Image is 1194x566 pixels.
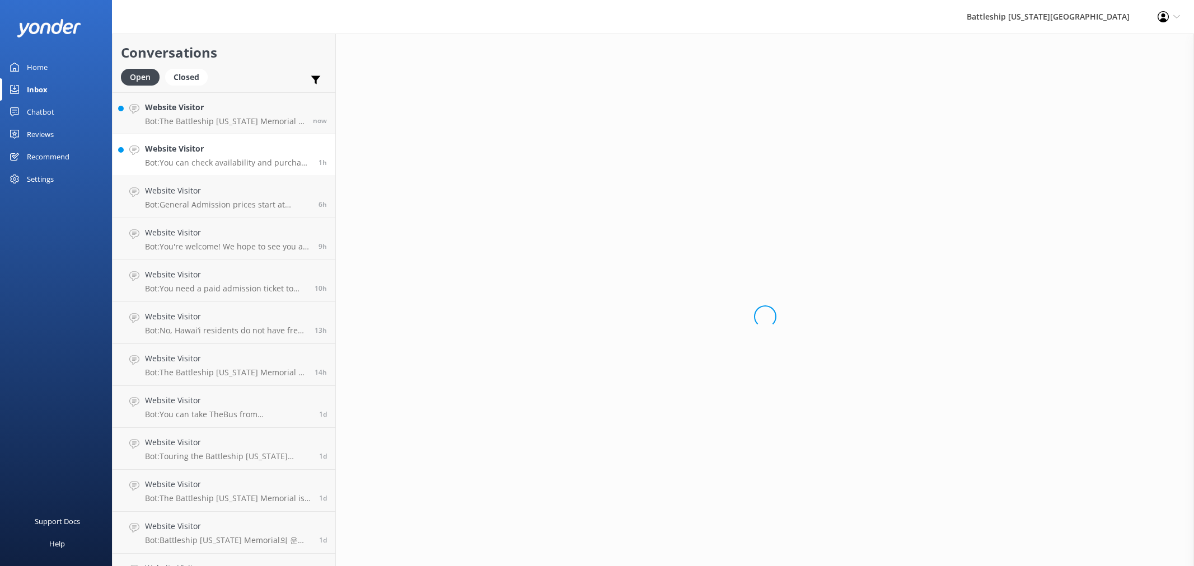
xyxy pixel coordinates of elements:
[27,56,48,78] div: Home
[145,409,311,419] p: Bot: You can take TheBus from [GEOGRAPHIC_DATA] to the [GEOGRAPHIC_DATA], which is accessible by ...
[113,386,335,428] a: Website VisitorBot:You can take TheBus from [GEOGRAPHIC_DATA] to the [GEOGRAPHIC_DATA], which is ...
[113,92,335,134] a: Website VisitorBot:The Battleship [US_STATE] Memorial is open daily from 8:00 a.m. to 4:00 p.m., ...
[113,512,335,554] a: Website VisitorBot:Battleship [US_STATE] Memorial의 운영 시간은 매일 오전 8시부터 오후 4시까지입니다. 마지막 입장은 오후 3시에 마...
[113,176,335,218] a: Website VisitorBot:General Admission prices start at $39.99 for adults (13+) and $19.99 for child...
[113,260,335,302] a: Website VisitorBot:You need a paid admission ticket to board and tour the Battleship [US_STATE]. ...
[27,101,54,123] div: Chatbot
[145,394,311,407] h4: Website Visitor
[145,143,310,155] h4: Website Visitor
[145,310,306,323] h4: Website Visitor
[113,218,335,260] a: Website VisitorBot:You're welcome! We hope to see you at [GEOGRAPHIC_DATA][US_STATE] soon!9h
[145,367,306,378] p: Bot: The Battleship [US_STATE] Memorial is located on an active U.S. Navy base and can be accesse...
[319,200,327,209] span: Oct 10 2025 04:15am (UTC -10:00) Pacific/Honolulu
[35,510,80,532] div: Support Docs
[113,470,335,512] a: Website VisitorBot:The Battleship [US_STATE] Memorial is open daily from 8:00 a.m. to 4:00 p.m., ...
[319,242,327,251] span: Oct 10 2025 12:41am (UTC -10:00) Pacific/Honolulu
[145,268,306,281] h4: Website Visitor
[145,284,306,294] p: Bot: You need a paid admission ticket to board and tour the Battleship [US_STATE]. However, ticke...
[145,326,306,336] p: Bot: No, Hawai‘i residents do not have free admission, but they do receive a discounted rate for ...
[315,326,327,335] span: Oct 09 2025 08:53pm (UTC -10:00) Pacific/Honolulu
[145,158,310,168] p: Bot: You can check availability and purchase tickets at [URL][DOMAIN_NAME].
[49,532,65,555] div: Help
[313,116,327,125] span: Oct 10 2025 10:22am (UTC -10:00) Pacific/Honolulu
[113,134,335,176] a: Website VisitorBot:You can check availability and purchase tickets at [URL][DOMAIN_NAME].1h
[315,367,327,377] span: Oct 09 2025 08:12pm (UTC -10:00) Pacific/Honolulu
[145,436,311,449] h4: Website Visitor
[113,428,335,470] a: Website VisitorBot:Touring the Battleship [US_STATE] Memorial typically takes 1.5 to 2 hours. You...
[121,69,160,86] div: Open
[319,535,327,545] span: Oct 08 2025 09:25pm (UTC -10:00) Pacific/Honolulu
[121,42,327,63] h2: Conversations
[121,70,165,83] a: Open
[145,493,311,503] p: Bot: The Battleship [US_STATE] Memorial is open daily from 8:00 a.m. to 4:00 p.m., with the last ...
[145,352,306,365] h4: Website Visitor
[319,493,327,503] span: Oct 08 2025 09:32pm (UTC -10:00) Pacific/Honolulu
[145,478,311,490] h4: Website Visitor
[17,19,81,37] img: yonder-white-logo.png
[145,185,310,197] h4: Website Visitor
[319,158,327,167] span: Oct 10 2025 09:13am (UTC -10:00) Pacific/Honolulu
[27,78,48,101] div: Inbox
[145,227,310,239] h4: Website Visitor
[145,451,311,461] p: Bot: Touring the Battleship [US_STATE] Memorial typically takes 1.5 to 2 hours. You can join a fr...
[145,520,311,532] h4: Website Visitor
[113,302,335,344] a: Website VisitorBot:No, Hawai‘i residents do not have free admission, but they do receive a discou...
[145,242,310,252] p: Bot: You're welcome! We hope to see you at [GEOGRAPHIC_DATA][US_STATE] soon!
[145,116,305,126] p: Bot: The Battleship [US_STATE] Memorial is open daily from 8:00 a.m. to 4:00 p.m., with the last ...
[113,344,335,386] a: Website VisitorBot:The Battleship [US_STATE] Memorial is located on an active U.S. Navy base and ...
[315,284,327,293] span: Oct 10 2025 12:18am (UTC -10:00) Pacific/Honolulu
[145,535,311,545] p: Bot: Battleship [US_STATE] Memorial의 운영 시간은 매일 오전 8시부터 오후 4시까지입니다. 마지막 입장은 오후 3시에 마감됩니다. [DATE], ...
[27,123,54,145] div: Reviews
[319,409,327,419] span: Oct 09 2025 09:43am (UTC -10:00) Pacific/Honolulu
[27,168,54,190] div: Settings
[145,200,310,210] p: Bot: General Admission prices start at $39.99 for adults (13+) and $19.99 for children (ages [DEM...
[165,69,208,86] div: Closed
[27,145,69,168] div: Recommend
[319,451,327,461] span: Oct 08 2025 09:33pm (UTC -10:00) Pacific/Honolulu
[165,70,213,83] a: Closed
[145,101,305,114] h4: Website Visitor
